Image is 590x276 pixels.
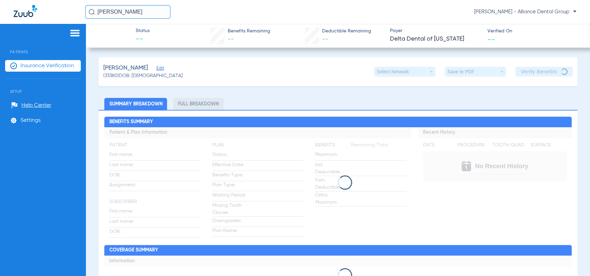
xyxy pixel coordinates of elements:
[104,117,571,128] h2: Benefits Summary
[89,9,95,15] img: Search Icon
[390,27,481,34] span: Payer
[21,102,51,109] span: Help Center
[173,98,224,110] li: Full Breakdown
[487,28,579,35] span: Verified On
[85,5,170,19] input: Search for patients
[5,39,81,54] span: Patients
[14,5,37,17] img: Zuub Logo
[136,27,150,34] span: Status
[322,28,371,35] span: Deductible Remaining
[5,79,81,94] span: Setup
[228,36,234,42] span: --
[103,64,148,72] span: [PERSON_NAME]
[70,29,80,37] img: hamburger-icon
[474,9,576,15] span: [PERSON_NAME] - Alliance Dental Group
[228,28,270,35] span: Benefits Remaining
[390,35,481,43] span: Delta Dental of [US_STATE]
[103,72,183,79] span: (33380) DOB: [DEMOGRAPHIC_DATA]
[487,35,495,43] span: --
[322,36,328,42] span: --
[20,62,74,69] span: Insurance Verification
[20,117,41,124] span: Settings
[136,35,150,44] span: --
[156,66,162,72] span: Edit
[104,98,167,110] li: Summary Breakdown
[104,245,571,256] h2: Coverage Summary
[11,102,51,109] a: Help Center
